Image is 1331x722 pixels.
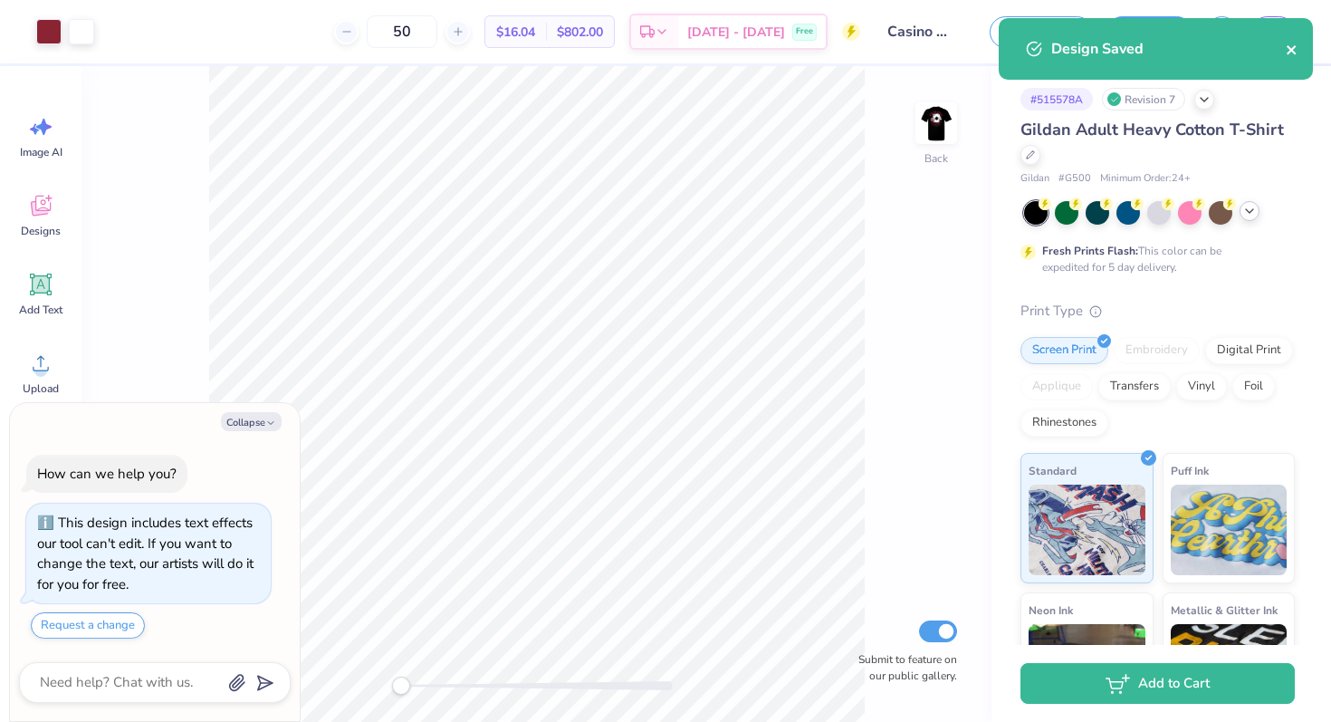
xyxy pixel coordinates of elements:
[221,412,282,431] button: Collapse
[1020,171,1049,187] span: Gildan
[924,150,948,167] div: Back
[367,15,437,48] input: – –
[37,465,177,483] div: How can we help you?
[1020,301,1295,322] div: Print Type
[1171,601,1278,620] span: Metallic & Glitter Ink
[687,23,785,42] span: [DATE] - [DATE]
[874,14,962,50] input: Untitled Design
[21,224,61,238] span: Designs
[1020,337,1108,364] div: Screen Print
[1286,38,1298,60] button: close
[496,23,535,42] span: $16.04
[1042,243,1265,275] div: This color can be expedited for 5 day delivery.
[1100,171,1191,187] span: Minimum Order: 24 +
[1098,373,1171,400] div: Transfers
[19,303,62,317] span: Add Text
[1114,337,1200,364] div: Embroidery
[796,25,813,38] span: Free
[1020,663,1295,704] button: Add to Cart
[1102,88,1185,111] div: Revision 7
[1042,244,1138,258] strong: Fresh Prints Flash:
[918,105,954,141] img: Back
[848,651,957,684] label: Submit to feature on our public gallery.
[1205,337,1293,364] div: Digital Print
[1029,485,1145,575] img: Standard
[1176,373,1227,400] div: Vinyl
[1020,373,1093,400] div: Applique
[37,514,254,593] div: This design includes text effects our tool can't edit. If you want to change the text, our artist...
[1020,409,1108,437] div: Rhinestones
[392,677,410,695] div: Accessibility label
[1051,38,1286,60] div: Design Saved
[1020,119,1284,140] span: Gildan Adult Heavy Cotton T-Shirt
[1171,624,1288,715] img: Metallic & Glitter Ink
[1232,373,1275,400] div: Foil
[1020,88,1093,111] div: # 515578A
[23,381,59,396] span: Upload
[1058,171,1091,187] span: # G500
[20,145,62,159] span: Image AI
[31,612,145,639] button: Request a change
[1029,461,1077,480] span: Standard
[990,16,1093,48] button: Save as
[557,23,603,42] span: $802.00
[1171,461,1209,480] span: Puff Ink
[1029,601,1073,620] span: Neon Ink
[1029,624,1145,715] img: Neon Ink
[1171,485,1288,575] img: Puff Ink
